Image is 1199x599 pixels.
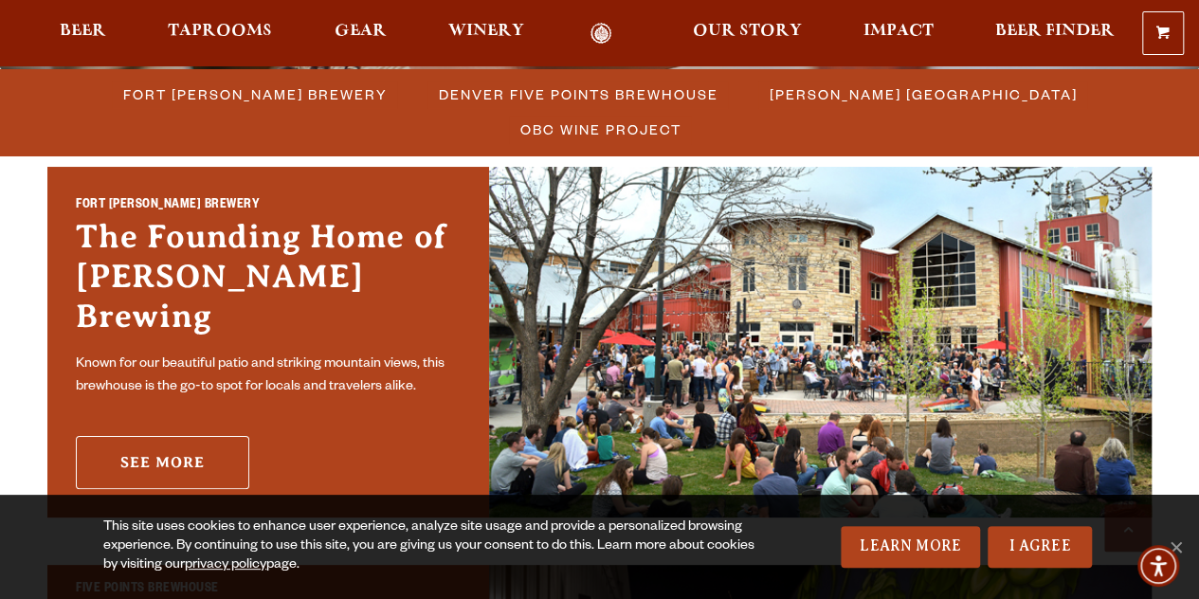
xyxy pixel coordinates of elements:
[448,24,524,39] span: Winery
[988,526,1092,568] a: I Agree
[112,81,397,108] a: Fort [PERSON_NAME] Brewery
[520,116,681,143] span: OBC Wine Project
[851,23,946,45] a: Impact
[155,23,284,45] a: Taprooms
[566,23,637,45] a: Odell Home
[995,24,1115,39] span: Beer Finder
[76,217,461,346] h3: The Founding Home of [PERSON_NAME] Brewing
[76,436,249,489] a: See More
[770,81,1078,108] span: [PERSON_NAME] [GEOGRAPHIC_DATA]
[758,81,1087,108] a: [PERSON_NAME] [GEOGRAPHIC_DATA]
[436,23,536,45] a: Winery
[1137,545,1179,587] div: Accessibility Menu
[123,81,388,108] span: Fort [PERSON_NAME] Brewery
[681,23,814,45] a: Our Story
[489,167,1152,517] img: Fort Collins Brewery & Taproom'
[693,24,802,39] span: Our Story
[983,23,1127,45] a: Beer Finder
[47,23,118,45] a: Beer
[841,526,980,568] a: Learn More
[863,24,934,39] span: Impact
[427,81,728,108] a: Denver Five Points Brewhouse
[76,354,461,399] p: Known for our beautiful patio and striking mountain views, this brewhouse is the go-to spot for l...
[60,24,106,39] span: Beer
[439,81,718,108] span: Denver Five Points Brewhouse
[322,23,399,45] a: Gear
[76,196,461,218] h2: Fort [PERSON_NAME] Brewery
[103,518,766,575] div: This site uses cookies to enhance user experience, analyze site usage and provide a personalized ...
[185,558,266,573] a: privacy policy
[168,24,272,39] span: Taprooms
[335,24,387,39] span: Gear
[509,116,691,143] a: OBC Wine Project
